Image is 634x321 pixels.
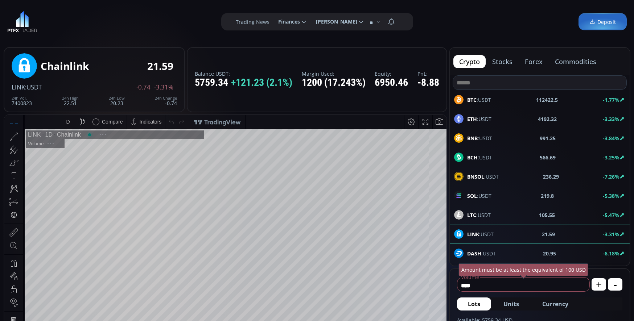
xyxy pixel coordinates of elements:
[579,13,627,30] a: Deposit
[155,96,177,100] div: 24h Change
[467,116,477,122] b: ETH
[37,17,48,23] div: 1D
[603,96,619,103] b: -1.77%
[154,84,173,91] span: -3.31%
[459,263,588,276] div: Amount must be at least the equivalent of 100 USD
[467,250,481,257] b: DASH
[417,71,439,76] label: PnL:
[467,173,499,180] span: :USDT
[12,96,32,106] div: 7400823
[486,55,518,68] button: stocks
[236,18,269,26] label: Trading News
[231,77,292,88] span: +121.23 (2.1%)
[109,96,125,100] div: 24h Low
[467,192,491,200] span: :USDT
[467,192,477,199] b: SOL
[549,55,602,68] button: commodities
[519,55,548,68] button: forex
[17,297,20,307] div: Hide Drawings Toolbar
[541,192,554,200] b: 219.8
[467,211,491,219] span: :USDT
[543,250,556,257] b: 20.95
[195,71,292,76] label: Balance USDT:
[62,96,79,106] div: 22.51
[603,154,619,161] b: -3.25%
[539,211,555,219] b: 105.55
[7,11,37,33] img: LOGO
[12,96,32,100] div: 24h Vol.
[62,4,65,10] div: D
[41,61,89,72] div: Chainlink
[603,135,619,142] b: -3.84%
[98,4,119,10] div: Compare
[109,96,125,106] div: 20.23
[375,77,408,88] div: 6950.46
[82,17,88,23] div: Market open
[531,297,579,310] button: Currency
[467,173,484,180] b: BNSOL
[467,212,476,218] b: LTC
[603,192,619,199] b: -5.38%
[453,55,486,68] button: crypto
[467,96,477,103] b: BTC
[589,18,616,26] span: Deposit
[311,14,357,29] span: [PERSON_NAME]
[24,26,39,32] div: Volume
[592,278,606,291] button: +
[608,278,622,291] button: -
[493,297,530,310] button: Units
[467,135,478,142] b: BNB
[24,17,37,23] div: LINK
[536,96,558,104] b: 112422.5
[468,300,480,308] span: Lots
[540,134,556,142] b: 991.25
[302,77,366,88] div: 1200 (17.243%)
[467,134,492,142] span: :USDT
[136,84,151,91] span: -0.74
[135,4,157,10] div: Indicators
[12,83,25,91] span: LINK
[417,77,439,88] div: -8.88
[503,300,519,308] span: Units
[467,115,491,123] span: :USDT
[273,14,300,29] span: Finances
[467,154,478,161] b: BCH
[603,212,619,218] b: -5.47%
[603,173,619,180] b: -7.26%
[25,83,42,91] span: :USDT
[467,154,492,161] span: :USDT
[62,96,79,100] div: 24h High
[375,71,408,76] label: Equity:
[7,97,12,104] div: 
[538,115,557,123] b: 4192.32
[147,61,173,72] div: 21.59
[543,173,559,180] b: 236.29
[48,17,77,23] div: Chainlink
[195,77,292,88] div: 5759.34
[540,154,556,161] b: 566.69
[603,250,619,257] b: -6.18%
[467,96,491,104] span: :USDT
[542,300,568,308] span: Currency
[302,71,366,76] label: Margin Used:
[467,250,496,257] span: :USDT
[155,96,177,106] div: -0.74
[603,116,619,122] b: -3.33%
[457,297,491,310] button: Lots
